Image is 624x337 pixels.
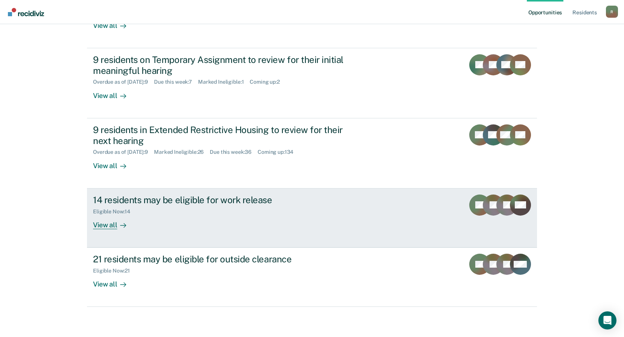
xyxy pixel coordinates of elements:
[87,188,537,248] a: 14 residents may be eligible for work releaseEligible Now:14View all
[8,8,44,16] img: Recidiviz
[93,208,136,215] div: Eligible Now : 14
[93,254,357,265] div: 21 residents may be eligible for outside clearance
[93,274,135,289] div: View all
[93,85,135,100] div: View all
[210,149,258,155] div: Due this week : 36
[93,268,136,274] div: Eligible Now : 21
[93,149,154,155] div: Overdue as of [DATE] : 9
[258,149,299,155] div: Coming up : 134
[93,124,357,146] div: 9 residents in Extended Restrictive Housing to review for their next hearing
[606,6,618,18] div: R
[598,311,616,329] div: Open Intercom Messenger
[250,79,286,85] div: Coming up : 2
[93,214,135,229] div: View all
[154,149,210,155] div: Marked Ineligible : 26
[198,79,250,85] div: Marked Ineligible : 1
[93,79,154,85] div: Overdue as of [DATE] : 9
[87,48,537,118] a: 9 residents on Temporary Assignment to review for their initial meaningful hearingOverdue as of [...
[154,79,198,85] div: Due this week : 7
[93,195,357,205] div: 14 residents may be eligible for work release
[93,54,357,76] div: 9 residents on Temporary Assignment to review for their initial meaningful hearing
[93,155,135,170] div: View all
[606,6,618,18] button: Profile dropdown button
[87,118,537,188] a: 9 residents in Extended Restrictive Housing to review for their next hearingOverdue as of [DATE]:...
[87,248,537,307] a: 21 residents may be eligible for outside clearanceEligible Now:21View all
